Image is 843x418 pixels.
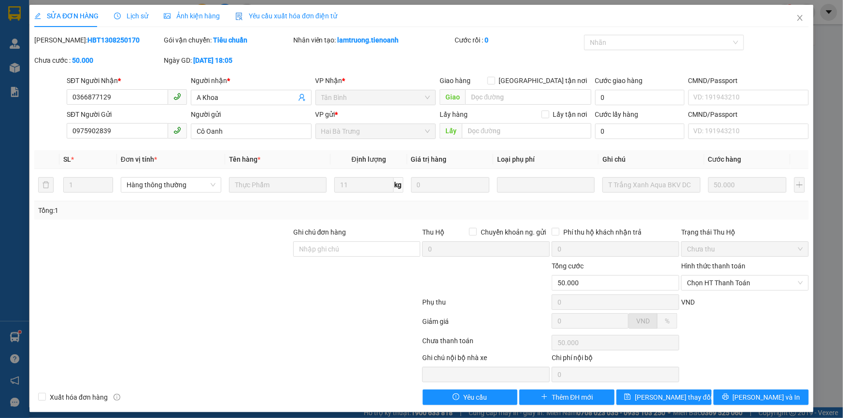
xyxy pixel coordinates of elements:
span: Lấy tận nơi [549,109,591,120]
div: Chi phí nội bộ [552,352,679,367]
span: info-circle [114,394,120,401]
span: plus [541,393,548,401]
label: Cước lấy hàng [595,111,639,118]
div: Giảm giá [422,316,551,333]
span: Giao [440,89,465,105]
span: Ảnh kiện hàng [164,12,220,20]
span: edit [34,13,41,19]
span: Cước hàng [708,155,742,163]
span: phone [173,126,181,134]
span: clock-circle [114,13,121,19]
label: Cước giao hàng [595,77,643,84]
span: % [665,317,670,325]
div: Chưa cước : [34,55,162,66]
input: 0 [708,177,787,193]
div: Người nhận [191,75,311,86]
span: Tên hàng [229,155,260,163]
span: close [796,14,804,22]
span: Tổng cước [552,262,584,270]
div: Cước rồi : [455,35,582,45]
span: Đơn vị tính [121,155,157,163]
span: save [624,393,631,401]
span: Chọn HT Thanh Toán [687,276,803,290]
span: Chưa thu [687,242,803,256]
span: [PERSON_NAME] thay đổi [635,392,712,403]
div: Người gửi [191,109,311,120]
span: kg [394,177,403,193]
span: [PERSON_NAME] và In [733,392,800,403]
span: Giá trị hàng [411,155,447,163]
b: lamtruong.tienoanh [338,36,399,44]
span: SL [63,155,71,163]
span: phone [173,93,181,100]
span: VP Nhận [315,77,343,84]
input: VD: Bàn, Ghế [229,177,327,193]
div: CMND/Passport [688,75,809,86]
img: icon [235,13,243,20]
div: Ngày GD: [164,55,291,66]
input: Cước giao hàng [595,90,685,105]
span: Lịch sử [114,12,148,20]
div: SĐT Người Nhận [67,75,187,86]
div: [PERSON_NAME]: [34,35,162,45]
div: Chưa thanh toán [422,335,551,352]
span: [GEOGRAPHIC_DATA] tận nơi [495,75,591,86]
b: Tiêu chuẩn [213,36,247,44]
span: VND [681,298,695,306]
th: Loại phụ phí [493,150,599,169]
b: 50.000 [72,56,93,64]
input: Dọc đường [462,123,591,139]
span: Yêu cầu [463,392,487,403]
button: printer[PERSON_NAME] và In [714,390,809,405]
span: SỬA ĐƠN HÀNG [34,12,99,20]
label: Ghi chú đơn hàng [293,228,346,236]
div: CMND/Passport [688,109,809,120]
button: delete [38,177,54,193]
span: Hai Bà Trưng [321,124,430,139]
span: user-add [298,94,306,101]
div: Nhân viên tạo: [293,35,453,45]
label: Hình thức thanh toán [681,262,745,270]
span: Lấy hàng [440,111,468,118]
input: 0 [411,177,490,193]
span: exclamation-circle [453,393,459,401]
span: Định lượng [352,155,386,163]
span: Hàng thông thường [127,178,215,192]
span: Lấy [440,123,462,139]
input: Dọc đường [465,89,591,105]
div: Gói vận chuyển: [164,35,291,45]
span: Tân Bình [321,90,430,105]
span: Yêu cầu xuất hóa đơn điện tử [235,12,337,20]
th: Ghi chú [599,150,704,169]
span: Thu Hộ [422,228,444,236]
b: [DATE] 18:05 [193,56,232,64]
button: plus [794,177,805,193]
button: plusThêm ĐH mới [519,390,614,405]
div: Trạng thái Thu Hộ [681,227,809,237]
input: Ghi chú đơn hàng [293,241,421,257]
b: 0 [485,36,488,44]
span: Chuyển khoản ng. gửi [477,227,550,237]
div: Ghi chú nội bộ nhà xe [422,352,550,367]
span: Thêm ĐH mới [552,392,593,403]
div: VP gửi [315,109,436,120]
span: VND [636,317,650,325]
b: HBT1308250170 [87,36,140,44]
div: SĐT Người Gửi [67,109,187,120]
div: Phụ thu [422,297,551,314]
input: Cước lấy hàng [595,124,685,139]
input: Ghi Chú [602,177,700,193]
span: printer [722,393,729,401]
button: Close [786,5,814,32]
button: save[PERSON_NAME] thay đổi [616,390,712,405]
div: Tổng: 1 [38,205,326,216]
button: exclamation-circleYêu cầu [423,390,518,405]
span: picture [164,13,171,19]
span: Xuất hóa đơn hàng [46,392,112,403]
span: Phí thu hộ khách nhận trả [559,227,645,237]
span: Giao hàng [440,77,471,84]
